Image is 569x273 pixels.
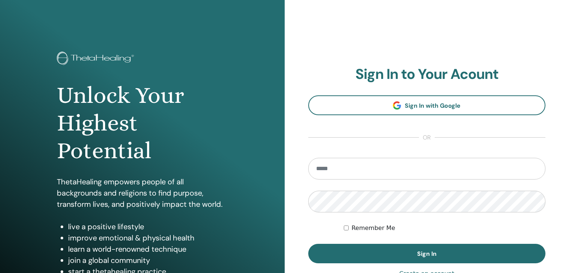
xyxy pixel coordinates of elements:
span: or [419,133,435,142]
label: Remember Me [352,224,395,233]
li: learn a world-renowned technique [68,243,228,255]
li: improve emotional & physical health [68,232,228,243]
h2: Sign In to Your Acount [308,66,546,83]
span: Sign In with Google [405,102,461,110]
div: Keep me authenticated indefinitely or until I manually logout [344,224,545,233]
button: Sign In [308,244,546,263]
a: Sign In with Google [308,95,546,115]
li: live a positive lifestyle [68,221,228,232]
p: ThetaHealing empowers people of all backgrounds and religions to find purpose, transform lives, a... [57,176,228,210]
h1: Unlock Your Highest Potential [57,82,228,165]
li: join a global community [68,255,228,266]
span: Sign In [417,250,437,258]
